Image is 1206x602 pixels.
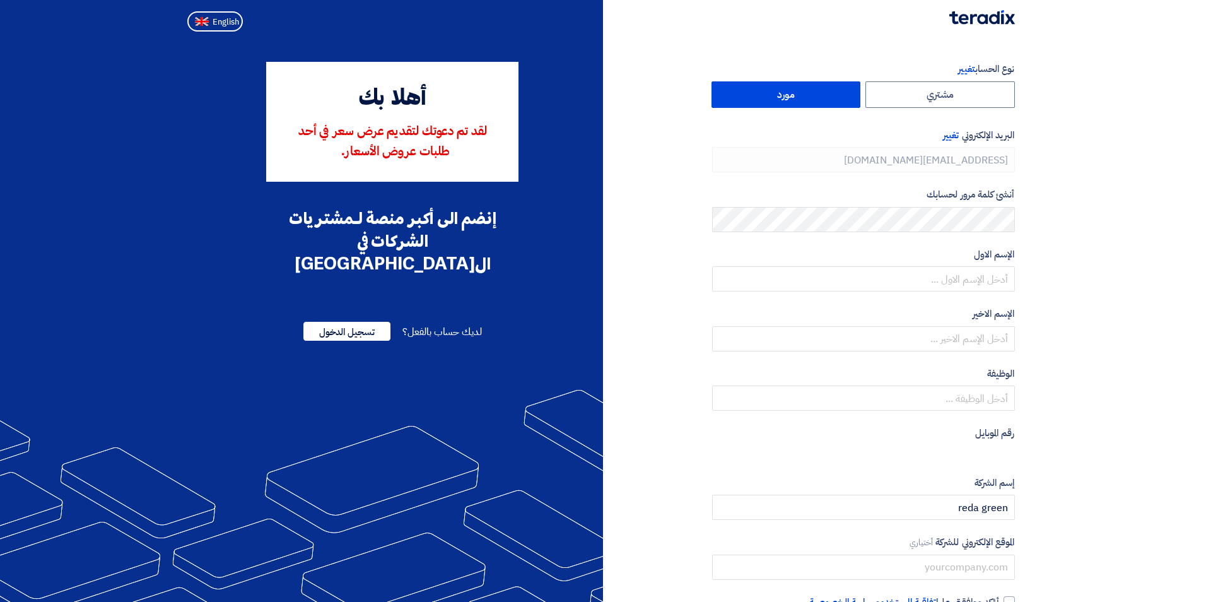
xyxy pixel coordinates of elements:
[712,495,1015,520] input: أدخل إسم الشركة ...
[402,324,481,339] span: لديك حساب بالفعل؟
[195,17,209,27] img: en-US.png
[949,10,1015,25] img: Teradix logo
[712,147,1015,172] input: أدخل بريد العمل الإلكتروني الخاص بك ...
[712,128,1015,143] label: البريد الإلكتروني
[284,82,501,116] div: أهلا بك
[712,555,1015,580] input: yourcompany.com
[298,126,487,158] span: لقد تم دعوتك لتقديم عرض سعر في أحد طلبات عروض الأسعار.
[712,426,1015,440] label: رقم الموبايل
[712,476,1015,490] label: إسم الشركة
[266,207,518,275] div: إنضم الى أكبر منصة لـمشتريات الشركات في ال[GEOGRAPHIC_DATA]
[213,18,239,27] span: English
[865,81,1015,108] label: مشتري
[187,11,243,32] button: English
[712,62,1015,76] label: نوع الحساب
[303,322,390,341] span: تسجيل الدخول
[943,128,959,142] span: تغيير
[712,247,1015,262] label: الإسم الاول
[303,324,390,339] a: تسجيل الدخول
[712,535,1015,550] label: الموقع الإلكتروني للشركة
[712,266,1015,292] input: أدخل الإسم الاول ...
[712,307,1015,321] label: الإسم الاخير
[712,386,1015,411] input: أدخل الوظيفة ...
[711,81,861,108] label: مورد
[712,367,1015,381] label: الوظيفة
[910,536,934,548] span: أختياري
[712,187,1015,202] label: أنشئ كلمة مرور لحسابك
[958,62,975,76] span: تغيير
[712,326,1015,351] input: أدخل الإسم الاخير ...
